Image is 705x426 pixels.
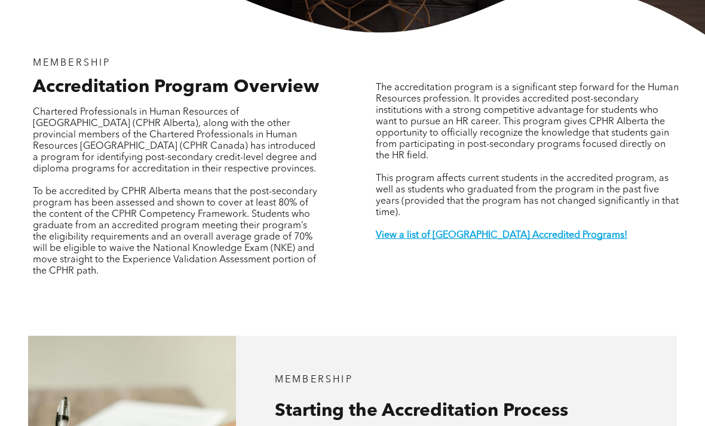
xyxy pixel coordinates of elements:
[275,375,353,385] span: MEMBERSHIP
[275,402,568,420] span: Starting the Accreditation Process
[33,187,317,276] span: To be accredited by CPHR Alberta means that the post-secondary program has been assessed and show...
[376,83,679,161] span: The accreditation program is a significant step forward for the Human Resources profession. It pr...
[33,108,317,174] span: Chartered Professionals in Human Resources of [GEOGRAPHIC_DATA] (CPHR Alberta), along with the ot...
[33,59,111,68] span: MEMBERSHIP
[33,78,319,96] span: Accreditation Program Overview
[376,174,679,217] span: This program affects current students in the accredited program, as well as students who graduate...
[376,231,627,240] a: View a list of [GEOGRAPHIC_DATA] Accredited Programs!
